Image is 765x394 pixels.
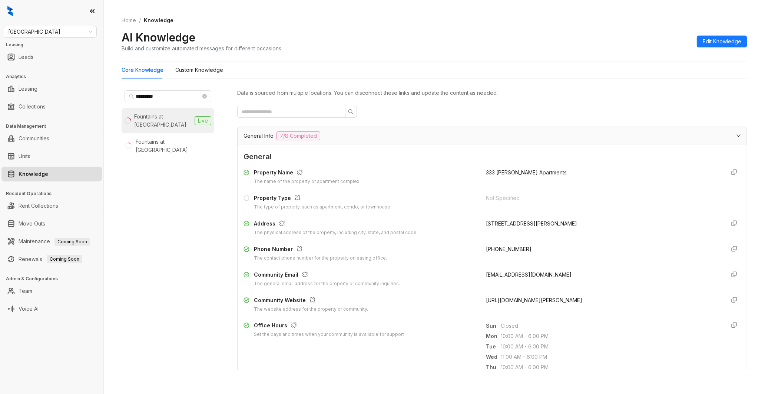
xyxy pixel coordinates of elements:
[348,109,354,115] span: search
[736,133,741,138] span: expanded
[501,353,719,361] span: 11:00 AM - 6:00 PM
[486,220,719,228] div: [STREET_ADDRESS][PERSON_NAME]
[254,194,391,204] div: Property Type
[47,255,82,263] span: Coming Soon
[486,363,501,371] span: Thu
[6,73,103,80] h3: Analytics
[144,17,173,23] span: Knowledge
[202,94,207,98] span: close-circle
[1,252,102,267] li: Renewals
[1,284,102,298] li: Team
[122,66,163,74] div: Core Knowledge
[19,252,82,267] a: RenewalsComing Soon
[139,16,141,24] li: /
[1,50,102,64] li: Leads
[486,194,719,202] div: Not Specified
[1,216,102,231] li: Move Outs
[122,44,282,52] div: Build and customize automated messages for different occasions.
[501,332,719,340] span: 10:00 AM - 6:00 PM
[1,234,102,249] li: Maintenance
[8,26,92,37] span: Fairfield
[54,238,90,246] span: Coming Soon
[7,6,13,16] img: logo
[19,50,33,64] a: Leads
[254,306,368,313] div: The website address for the property or community.
[486,271,572,278] span: [EMAIL_ADDRESS][DOMAIN_NAME]
[501,363,719,371] span: 10:00 AM - 6:00 PM
[254,229,418,236] div: The physical address of the property, including city, state, and postal code.
[19,167,48,181] a: Knowledge
[1,131,102,146] li: Communities
[238,127,747,145] div: General Info7/8 Completed
[19,149,30,164] a: Units
[19,216,45,231] a: Move Outs
[486,169,567,176] span: 333 [PERSON_NAME] Apartments
[19,284,32,298] a: Team
[254,220,418,229] div: Address
[254,178,361,185] div: The name of the property or apartment complex.
[254,245,387,255] div: Phone Number
[254,255,387,262] div: The contact phone number for the property or leasing office.
[19,131,49,146] a: Communities
[19,301,39,316] a: Voice AI
[501,343,719,351] span: 10:00 AM - 6:00 PM
[254,168,361,178] div: Property Name
[254,271,400,280] div: Community Email
[19,81,37,96] a: Leasing
[6,123,103,130] h3: Data Management
[6,41,103,48] h3: Leasing
[19,99,46,114] a: Collections
[486,353,501,361] span: Wed
[1,81,102,96] li: Leasing
[254,280,400,287] div: The general email address for the property or community inquiries.
[501,322,719,330] span: Closed
[19,198,58,213] a: Rent Collections
[254,296,368,306] div: Community Website
[129,94,134,99] span: search
[1,99,102,114] li: Collections
[276,131,320,140] span: 7/8 Completed
[1,149,102,164] li: Units
[136,138,211,154] div: Fountains at [GEOGRAPHIC_DATA]
[134,113,192,129] div: Fountains at [GEOGRAPHIC_DATA]
[175,66,223,74] div: Custom Knowledge
[486,297,582,303] span: [URL][DOMAIN_NAME][PERSON_NAME]
[120,16,138,24] a: Home
[486,322,501,330] span: Sun
[244,132,274,140] span: General Info
[122,30,195,44] h2: AI Knowledge
[6,276,103,282] h3: Admin & Configurations
[237,89,747,97] div: Data is sourced from multiple locations. You can disconnect these links and update the content as...
[6,190,103,197] h3: Resident Operations
[195,116,211,125] span: Live
[697,36,747,47] button: Edit Knowledge
[486,332,501,340] span: Mon
[1,167,102,181] li: Knowledge
[254,331,404,338] div: Set the days and times when your community is available for support
[254,321,404,331] div: Office Hours
[703,37,741,46] span: Edit Knowledge
[1,198,102,213] li: Rent Collections
[486,246,531,252] span: [PHONE_NUMBER]
[486,343,501,351] span: Tue
[1,301,102,316] li: Voice AI
[254,204,391,211] div: The type of property, such as apartment, condo, or townhouse.
[244,151,741,163] span: General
